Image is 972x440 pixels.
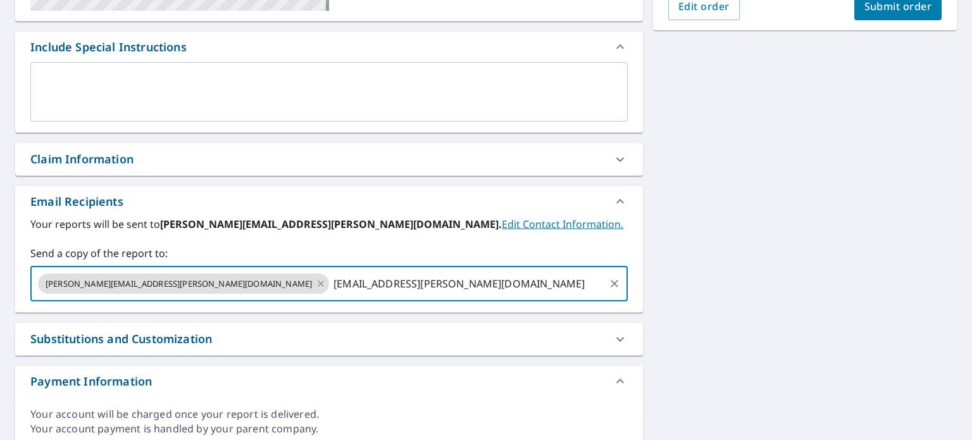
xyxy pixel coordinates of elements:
[30,422,628,436] div: Your account payment is handled by your parent company.
[30,407,628,422] div: Your account will be charged once your report is delivered.
[502,217,623,231] a: EditContactInfo
[30,246,628,261] label: Send a copy of the report to:
[606,275,623,292] button: Clear
[15,323,643,355] div: Substitutions and Customization
[38,273,329,294] div: [PERSON_NAME][EMAIL_ADDRESS][PERSON_NAME][DOMAIN_NAME]
[15,143,643,175] div: Claim Information
[38,278,320,290] span: [PERSON_NAME][EMAIL_ADDRESS][PERSON_NAME][DOMAIN_NAME]
[30,330,212,348] div: Substitutions and Customization
[30,217,628,232] label: Your reports will be sent to
[160,217,502,231] b: [PERSON_NAME][EMAIL_ADDRESS][PERSON_NAME][DOMAIN_NAME].
[30,193,123,210] div: Email Recipients
[30,151,134,168] div: Claim Information
[15,32,643,62] div: Include Special Instructions
[15,186,643,217] div: Email Recipients
[15,366,643,396] div: Payment Information
[30,39,187,56] div: Include Special Instructions
[30,373,152,390] div: Payment Information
